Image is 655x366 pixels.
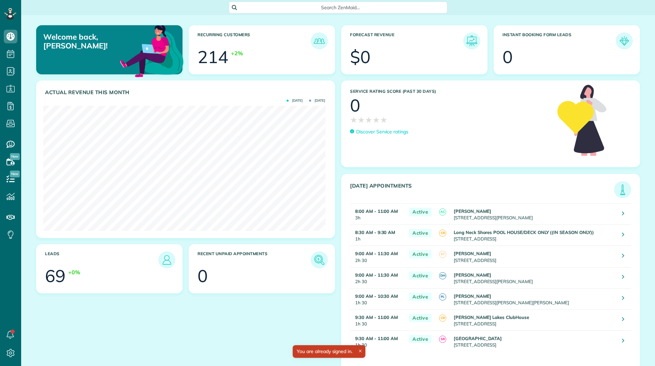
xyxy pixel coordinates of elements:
[409,229,432,237] span: Active
[409,335,432,343] span: Active
[380,114,388,126] span: ★
[617,34,631,48] img: icon_form_leads-04211a6a04a5b2264e4ee56bc0799ec3eb69b7e499cbb523a139df1d13a81ae0.png
[439,293,446,301] span: PL
[454,314,529,320] strong: [PERSON_NAME] Lakes ClubHouse
[355,251,398,256] strong: 9:00 AM - 11:30 AM
[355,314,398,320] strong: 9:30 AM - 11:00 AM
[409,314,432,322] span: Active
[68,268,80,276] div: +0%
[355,272,398,278] strong: 9:00 AM - 11:30 AM
[312,253,326,267] img: icon_unpaid_appointments-47b8ce3997adf2238b356f14209ab4cced10bd1f174958f3ca8f1d0dd7fffeee.png
[312,34,326,48] img: icon_recurring_customers-cf858462ba22bcd05b5a5880d41d6543d210077de5bb9ebc9590e49fd87d84ed.png
[350,267,406,288] td: 2h 30
[287,99,303,102] span: [DATE]
[350,309,406,331] td: 1h 30
[452,331,617,352] td: [STREET_ADDRESS]
[365,114,373,126] span: ★
[503,32,616,49] h3: Instant Booking Form Leads
[439,208,446,216] span: AC
[409,293,432,301] span: Active
[231,49,243,57] div: +2%
[355,208,398,214] strong: 8:00 AM - 11:00 AM
[439,230,446,237] span: CB
[452,204,617,225] td: [STREET_ADDRESS][PERSON_NAME]
[198,32,311,49] h3: Recurring Customers
[373,114,380,126] span: ★
[350,114,358,126] span: ★
[439,314,446,322] span: CB
[350,204,406,225] td: 3h
[350,97,360,114] div: 0
[10,153,20,160] span: New
[454,251,491,256] strong: [PERSON_NAME]
[358,114,365,126] span: ★
[439,251,446,258] span: ST
[454,230,594,235] strong: Long Neck Shores POOL HOUSE/DECK ONLY ((IN SEASON ONLY))
[160,253,174,267] img: icon_leads-1bed01f49abd5b7fead27621c3d59655bb73ed531f8eeb49469d10e621d6b896.png
[198,48,228,65] div: 214
[355,336,398,341] strong: 9:30 AM - 11:00 AM
[452,267,617,288] td: [STREET_ADDRESS][PERSON_NAME]
[616,183,629,196] img: icon_todays_appointments-901f7ab196bb0bea1936b74009e4eb5ffbc2d2711fa7634e0d609ed5ef32b18b.png
[350,48,370,65] div: $0
[355,230,395,235] strong: 8:30 AM - 9:30 AM
[409,208,432,216] span: Active
[293,345,365,358] div: You are already signed in.
[43,32,136,50] p: Welcome back, [PERSON_NAME]!
[409,272,432,280] span: Active
[356,128,408,135] p: Discover Service ratings
[409,250,432,259] span: Active
[10,171,20,177] span: New
[45,251,158,268] h3: Leads
[452,225,617,246] td: [STREET_ADDRESS]
[454,336,502,341] strong: [GEOGRAPHIC_DATA]
[439,336,446,343] span: SB
[454,293,491,299] strong: [PERSON_NAME]
[350,128,408,135] a: Discover Service ratings
[452,246,617,267] td: [STREET_ADDRESS]
[350,246,406,267] td: 2h 30
[309,99,325,102] span: [DATE]
[350,32,463,49] h3: Forecast Revenue
[439,272,446,279] span: DH
[45,89,328,96] h3: Actual Revenue this month
[452,309,617,331] td: [STREET_ADDRESS]
[350,288,406,309] td: 1h 30
[119,17,185,84] img: dashboard_welcome-42a62b7d889689a78055ac9021e634bf52bae3f8056760290aed330b23ab8690.png
[503,48,513,65] div: 0
[198,251,311,268] h3: Recent unpaid appointments
[454,272,491,278] strong: [PERSON_NAME]
[350,331,406,352] td: 1h 30
[45,267,65,284] div: 69
[465,34,479,48] img: icon_forecast_revenue-8c13a41c7ed35a8dcfafea3cbb826a0462acb37728057bba2d056411b612bbbe.png
[198,267,208,284] div: 0
[350,89,551,94] h3: Service Rating score (past 30 days)
[350,225,406,246] td: 1h
[350,183,614,198] h3: [DATE] Appointments
[452,288,617,309] td: [STREET_ADDRESS][PERSON_NAME][PERSON_NAME]
[355,293,398,299] strong: 9:00 AM - 10:30 AM
[454,208,491,214] strong: [PERSON_NAME]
